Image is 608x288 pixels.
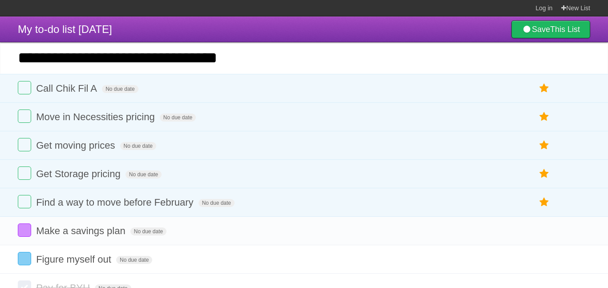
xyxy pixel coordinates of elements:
span: Move in Necessities pricing [36,111,157,122]
span: Figure myself out [36,254,113,265]
label: Star task [536,166,553,181]
span: Call Chik Fil A [36,83,99,94]
label: Star task [536,195,553,210]
span: No due date [116,256,152,264]
label: Star task [536,81,553,96]
label: Star task [536,138,553,153]
b: This List [550,25,580,34]
label: Done [18,138,31,151]
label: Done [18,81,31,94]
label: Done [18,195,31,208]
span: No due date [120,142,156,150]
a: SaveThis List [511,20,590,38]
span: No due date [199,199,235,207]
span: Get moving prices [36,140,117,151]
span: Make a savings plan [36,225,128,236]
label: Done [18,110,31,123]
span: No due date [102,85,138,93]
label: Done [18,223,31,237]
span: No due date [160,114,196,122]
label: Star task [536,110,553,124]
label: Done [18,252,31,265]
span: Find a way to move before February [36,197,195,208]
span: No due date [130,227,166,235]
label: Done [18,166,31,180]
span: No due date [126,170,162,178]
span: Get Storage pricing [36,168,123,179]
span: My to-do list [DATE] [18,23,112,35]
